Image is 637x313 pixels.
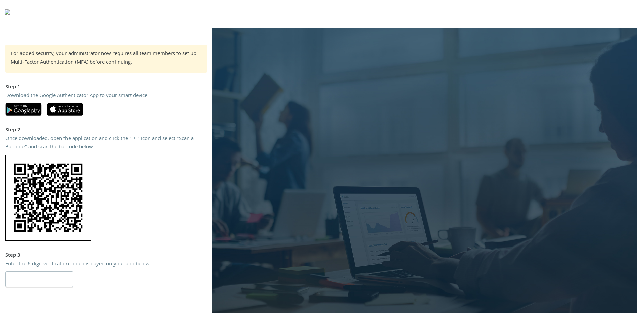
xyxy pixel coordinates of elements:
[5,83,20,92] strong: Step 1
[5,126,20,135] strong: Step 2
[11,50,201,67] div: For added security, your administrator now requires all team members to set up Multi-Factor Authe...
[5,135,207,152] div: Once downloaded, open the application and click the “ + “ icon and select “Scan a Barcode” and sc...
[5,7,10,20] img: todyl-logo-dark.svg
[5,103,42,116] img: google-play.svg
[5,260,207,269] div: Enter the 6 digit verification code displayed on your app below.
[5,155,91,241] img: zFDZfAozLM2AAAAAElFTkSuQmCC
[47,103,83,116] img: apple-app-store.svg
[5,92,207,101] div: Download the Google Authenticator App to your smart device.
[5,251,20,260] strong: Step 3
